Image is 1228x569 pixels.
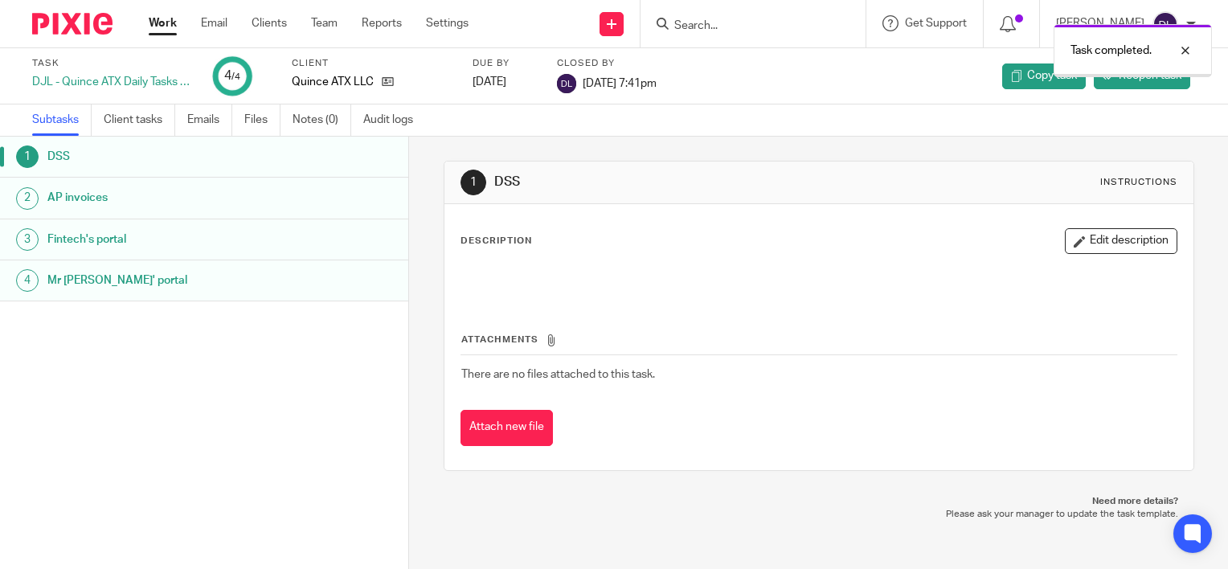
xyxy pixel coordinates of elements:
a: Reports [362,15,402,31]
label: Closed by [557,57,657,70]
div: 2 [16,187,39,210]
a: Work [149,15,177,31]
div: 1 [460,170,486,195]
div: 1 [16,145,39,168]
span: [DATE] 7:41pm [583,77,657,88]
div: DJL - Quince ATX Daily Tasks - [DATE] [32,74,193,90]
span: There are no files attached to this task. [461,369,655,380]
label: Due by [473,57,537,70]
a: Clients [252,15,287,31]
a: Files [244,104,280,136]
a: Email [201,15,227,31]
h1: Fintech's portal [47,227,277,252]
img: Pixie [32,13,113,35]
a: Notes (0) [293,104,351,136]
h1: DSS [47,145,277,169]
a: Audit logs [363,104,425,136]
p: Quince ATX LLC [292,74,374,90]
p: Description [460,235,532,248]
small: /4 [231,72,240,81]
span: Attachments [461,335,538,344]
img: svg%3E [557,74,576,93]
h1: AP invoices [47,186,277,210]
div: [DATE] [473,74,537,90]
img: svg%3E [1152,11,1178,37]
button: Attach new file [460,410,553,446]
a: Client tasks [104,104,175,136]
p: Need more details? [460,495,1178,508]
div: 4 [16,269,39,292]
label: Client [292,57,452,70]
button: Edit description [1065,228,1177,254]
a: Settings [426,15,469,31]
a: Subtasks [32,104,92,136]
a: Team [311,15,338,31]
div: 4 [224,67,240,85]
h1: Mr [PERSON_NAME]' portal [47,268,277,293]
div: Instructions [1100,176,1177,189]
a: Emails [187,104,232,136]
p: Task completed. [1070,43,1152,59]
p: Please ask your manager to update the task template. [460,508,1178,521]
label: Task [32,57,193,70]
h1: DSS [494,174,853,190]
div: 3 [16,228,39,251]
